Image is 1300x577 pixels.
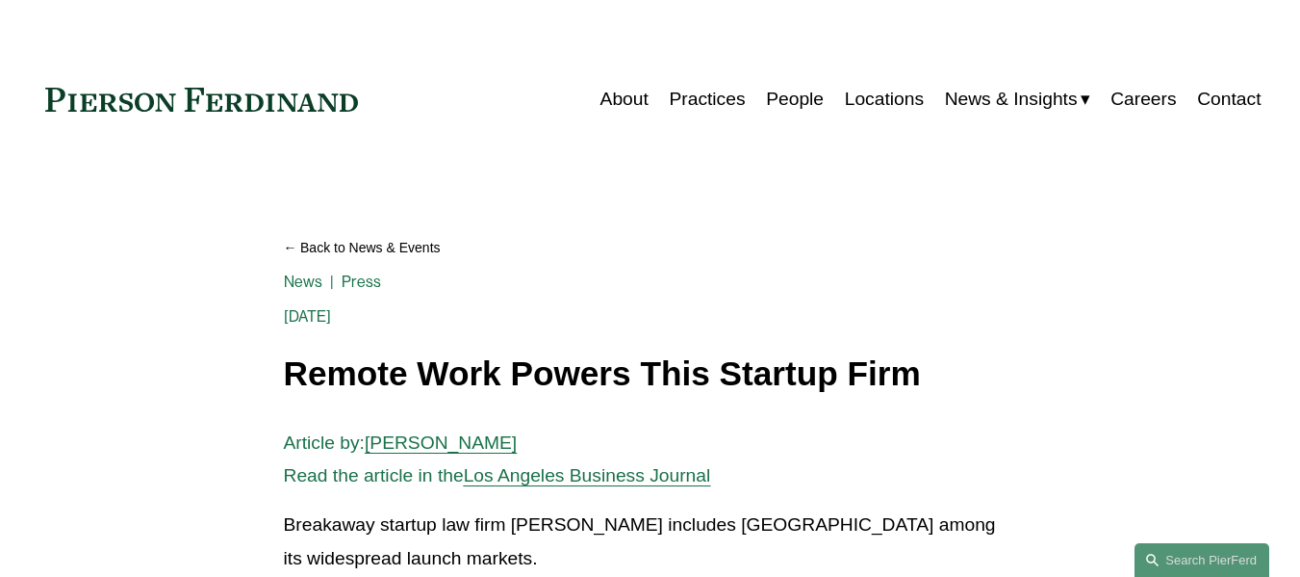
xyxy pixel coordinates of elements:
a: Press [342,273,381,291]
a: Back to News & Events [284,231,1017,265]
a: Contact [1197,81,1261,118]
a: News [284,273,323,291]
a: Los Angeles Business Journal [464,465,711,485]
a: Careers [1110,81,1176,118]
span: Article by: [284,433,365,453]
span: Read the article in the [284,465,464,485]
a: People [766,81,824,118]
a: About [600,81,649,118]
a: Search this site [1134,543,1269,577]
span: News & Insights [945,83,1078,117]
span: [DATE] [284,307,332,326]
p: Breakaway startup law firm [PERSON_NAME] includes [GEOGRAPHIC_DATA] among its widespread launch m... [284,509,1017,575]
a: Locations [845,81,924,118]
h1: Remote Work Powers This Startup Firm [284,355,1017,393]
a: [PERSON_NAME] [365,433,517,453]
a: Practices [669,81,745,118]
a: folder dropdown [945,81,1090,118]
